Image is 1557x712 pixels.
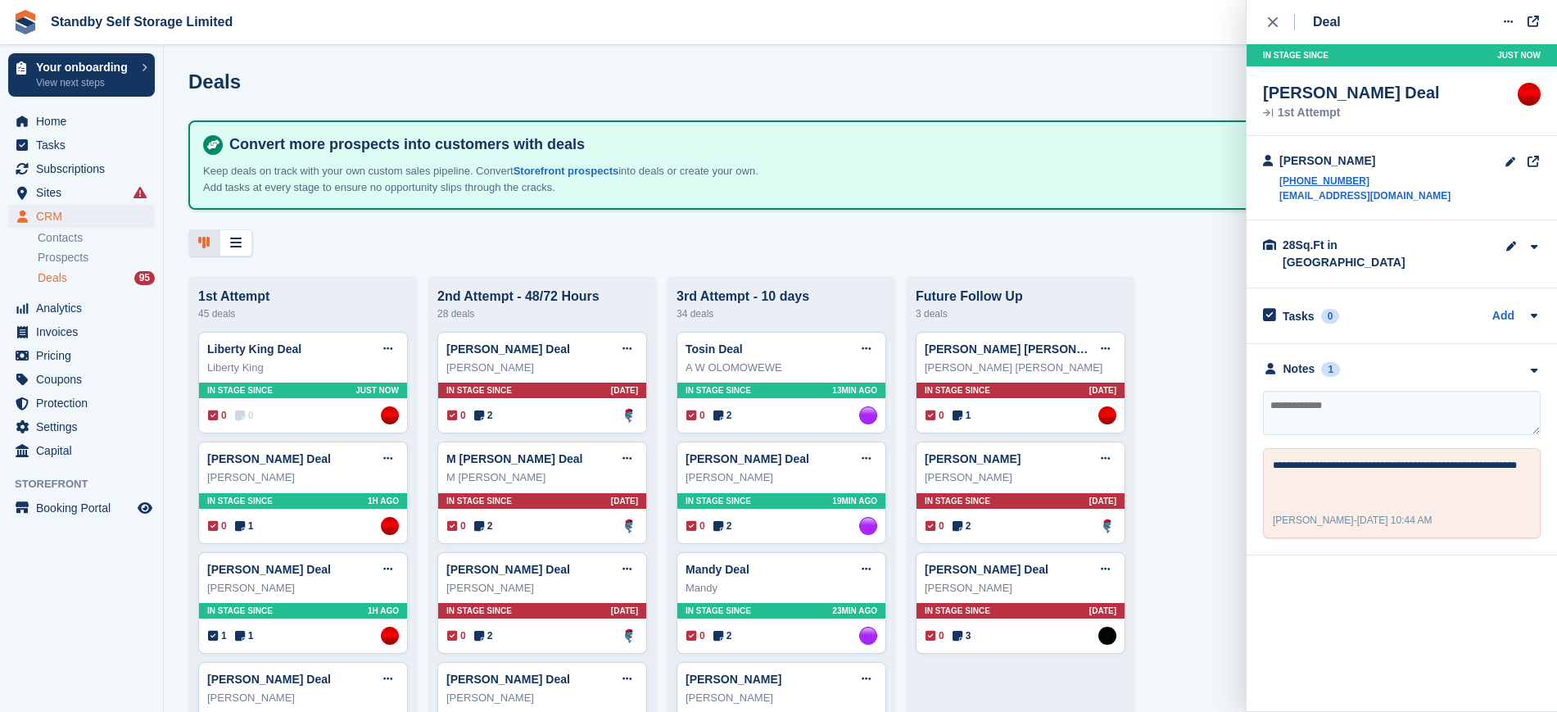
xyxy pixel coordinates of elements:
[686,580,877,596] div: Mandy
[207,563,331,576] a: [PERSON_NAME] Deal
[620,517,638,535] img: Glenn Fisher
[36,134,134,156] span: Tasks
[36,75,134,90] p: View next steps
[474,519,493,533] span: 2
[207,673,331,686] a: [PERSON_NAME] Deal
[208,519,227,533] span: 0
[1089,495,1116,507] span: [DATE]
[677,304,886,324] div: 34 deals
[8,205,155,228] a: menu
[686,384,751,397] span: In stage since
[1497,49,1541,61] span: Just now
[15,476,163,492] span: Storefront
[446,580,638,596] div: [PERSON_NAME]
[1089,605,1116,617] span: [DATE]
[1279,188,1451,203] a: [EMAIL_ADDRESS][DOMAIN_NAME]
[677,289,886,304] div: 3rd Attempt - 10 days
[446,563,570,576] a: [PERSON_NAME] Deal
[36,320,134,343] span: Invoices
[198,304,408,324] div: 45 deals
[38,250,88,265] span: Prospects
[446,605,512,617] span: In stage since
[13,10,38,34] img: stora-icon-8386f47178a22dfd0bd8f6a31ec36ba5ce8667c1dd55bd0f319d3a0aa187defe.svg
[832,605,877,617] span: 23MIN AGO
[38,270,67,286] span: Deals
[953,519,971,533] span: 2
[381,627,399,645] a: Aaron Winter
[514,165,619,177] a: Storefront prospects
[8,439,155,462] a: menu
[1098,627,1116,645] img: Stephen Hambridge
[235,628,254,643] span: 1
[686,605,751,617] span: In stage since
[446,673,570,686] a: [PERSON_NAME] Deal
[1098,517,1116,535] a: Glenn Fisher
[36,368,134,391] span: Coupons
[446,384,512,397] span: In stage since
[925,384,990,397] span: In stage since
[953,628,971,643] span: 3
[859,406,877,424] img: Sue Ford
[686,360,877,376] div: A W OLOMOWEWE
[713,408,732,423] span: 2
[925,580,1116,596] div: [PERSON_NAME]
[198,289,408,304] div: 1st Attempt
[620,627,638,645] img: Glenn Fisher
[437,304,647,324] div: 28 deals
[36,344,134,367] span: Pricing
[916,289,1125,304] div: Future Follow Up
[8,497,155,519] a: menu
[832,384,877,397] span: 13MIN AGO
[135,498,155,518] a: Preview store
[1492,307,1514,326] a: Add
[686,690,877,706] div: [PERSON_NAME]
[36,110,134,133] span: Home
[8,134,155,156] a: menu
[188,70,241,93] h1: Deals
[925,452,1021,465] a: [PERSON_NAME]
[381,517,399,535] img: Aaron Winter
[207,342,301,356] a: Liberty King Deal
[207,690,399,706] div: [PERSON_NAME]
[1279,152,1451,170] div: [PERSON_NAME]
[235,408,254,423] span: 0
[8,320,155,343] a: menu
[36,205,134,228] span: CRM
[620,406,638,424] a: Glenn Fisher
[38,230,155,246] a: Contacts
[208,408,227,423] span: 0
[1321,309,1340,324] div: 0
[859,627,877,645] img: Sue Ford
[447,519,466,533] span: 0
[474,628,493,643] span: 2
[926,628,944,643] span: 0
[953,408,971,423] span: 1
[207,360,399,376] div: Liberty King
[925,342,1359,356] a: [PERSON_NAME] [PERSON_NAME] ([EMAIL_ADDRESS][DOMAIN_NAME]) Deal
[207,605,273,617] span: In stage since
[203,163,776,195] p: Keep deals on track with your own custom sales pipeline. Convert into deals or create your own. A...
[8,53,155,97] a: Your onboarding View next steps
[235,519,254,533] span: 1
[36,497,134,519] span: Booking Portal
[207,495,273,507] span: In stage since
[1263,83,1440,102] div: [PERSON_NAME] Deal
[611,605,638,617] span: [DATE]
[207,384,273,397] span: In stage since
[36,297,134,320] span: Analytics
[1263,49,1328,61] span: In stage since
[36,392,134,415] span: Protection
[223,135,1518,154] h4: Convert more prospects into customers with deals
[611,495,638,507] span: [DATE]
[134,186,147,199] i: Smart entry sync failures have occurred
[1089,384,1116,397] span: [DATE]
[8,181,155,204] a: menu
[926,519,944,533] span: 0
[1263,107,1440,119] div: 1st Attempt
[1283,237,1446,271] div: 28Sq.Ft in [GEOGRAPHIC_DATA]
[611,384,638,397] span: [DATE]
